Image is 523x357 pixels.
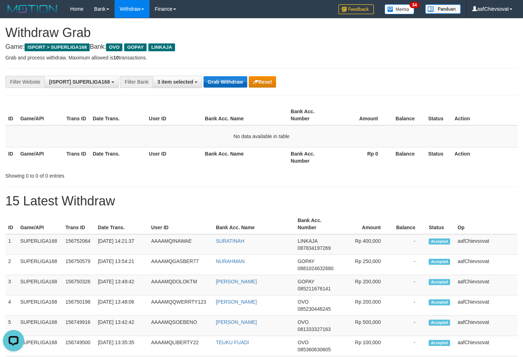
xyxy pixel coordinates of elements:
td: Rp 250,000 [339,255,391,275]
th: Rp 0 [334,147,389,167]
span: Accepted [429,320,450,326]
td: 156749916 [63,316,95,336]
h4: Game: Bank: [5,43,518,51]
td: SUPERLIGA168 [17,255,63,275]
span: [ISPORT] SUPERLIGA168 [49,79,110,85]
span: LINKAJA [148,43,175,51]
td: Rp 100,000 [339,336,391,356]
th: Status [426,214,455,234]
td: aafChievsovat [455,255,518,275]
span: Copy 085230446245 to clipboard [297,306,331,312]
span: 34 [410,2,419,8]
th: Amount [339,214,391,234]
td: AAAAMQGASBER77 [148,255,213,275]
th: Action [451,105,518,125]
td: [DATE] 13:54:21 [95,255,148,275]
td: - [391,234,426,255]
td: aafChievsovat [455,336,518,356]
span: Copy 085360630605 to clipboard [297,347,331,352]
td: SUPERLIGA168 [17,295,63,316]
span: LINKAJA [297,238,317,244]
td: 156750326 [63,275,95,295]
td: - [391,275,426,295]
a: [PERSON_NAME] [216,319,257,325]
td: aafChievsovat [455,234,518,255]
td: aafChievsovat [455,295,518,316]
td: aafChievsovat [455,316,518,336]
td: Rp 500,000 [339,316,391,336]
a: SURATINAH [216,238,244,244]
th: Trans ID [64,105,90,125]
span: OVO [297,299,308,305]
th: Op [455,214,518,234]
td: aafChievsovat [455,275,518,295]
strong: 10 [113,55,119,61]
td: 1 [5,234,17,255]
h1: Withdraw Grab [5,26,518,40]
a: NURAHMAN [216,258,245,264]
td: 156750579 [63,255,95,275]
th: Game/API [17,105,64,125]
span: Accepted [429,299,450,305]
th: ID [5,214,17,234]
img: panduan.png [425,4,461,14]
th: Game/API [17,214,63,234]
th: Status [425,147,451,167]
span: Copy 081333327163 to clipboard [297,326,331,332]
span: 3 item selected [157,79,193,85]
th: Status [425,105,451,125]
th: Game/API [17,147,64,167]
td: - [391,295,426,316]
td: AAAAMQDOLOKTM [148,275,213,295]
th: Bank Acc. Name [202,105,288,125]
th: Balance [391,214,426,234]
span: OVO [297,319,308,325]
th: Trans ID [63,214,95,234]
td: SUPERLIGA168 [17,336,63,356]
span: GOPAY [297,279,314,284]
button: 3 item selected [153,76,202,88]
span: Copy 085211676141 to clipboard [297,286,331,292]
td: 4 [5,295,17,316]
div: Filter Bank [120,76,153,88]
th: ID [5,105,17,125]
span: Copy 087834197269 to clipboard [297,245,331,251]
td: [DATE] 13:49:42 [95,275,148,295]
th: Bank Acc. Number [288,147,334,167]
span: OVO [297,340,308,345]
th: Bank Acc. Name [202,147,288,167]
span: Accepted [429,279,450,285]
td: [DATE] 14:21:37 [95,234,148,255]
th: Bank Acc. Name [213,214,295,234]
a: TEUKU FUADI [216,340,249,345]
span: Accepted [429,238,450,245]
button: [ISPORT] SUPERLIGA168 [44,76,118,88]
td: 2 [5,255,17,275]
td: AAAAMQQWERRTY123 [148,295,213,316]
th: Date Trans. [90,147,146,167]
td: 156749500 [63,336,95,356]
th: User ID [146,105,202,125]
a: [PERSON_NAME] [216,279,257,284]
td: 156750198 [63,295,95,316]
td: - [391,316,426,336]
th: User ID [148,214,213,234]
td: 156752064 [63,234,95,255]
td: - [391,336,426,356]
img: Button%20Memo.svg [385,4,414,14]
td: AAAAMQLIBERTY22 [148,336,213,356]
th: Date Trans. [90,105,146,125]
span: Accepted [429,259,450,265]
td: SUPERLIGA168 [17,275,63,295]
button: Open LiveChat chat widget [3,3,24,24]
a: [PERSON_NAME] [216,299,257,305]
td: Rp 200,000 [339,295,391,316]
th: User ID [146,147,202,167]
p: Grab and process withdraw. Maximum allowed is transactions. [5,54,518,61]
td: AAAAMQINAWAE [148,234,213,255]
span: OVO [106,43,122,51]
td: [DATE] 13:42:42 [95,316,148,336]
td: 5 [5,316,17,336]
span: GOPAY [124,43,147,51]
span: Copy 0881024632680 to clipboard [297,266,333,271]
